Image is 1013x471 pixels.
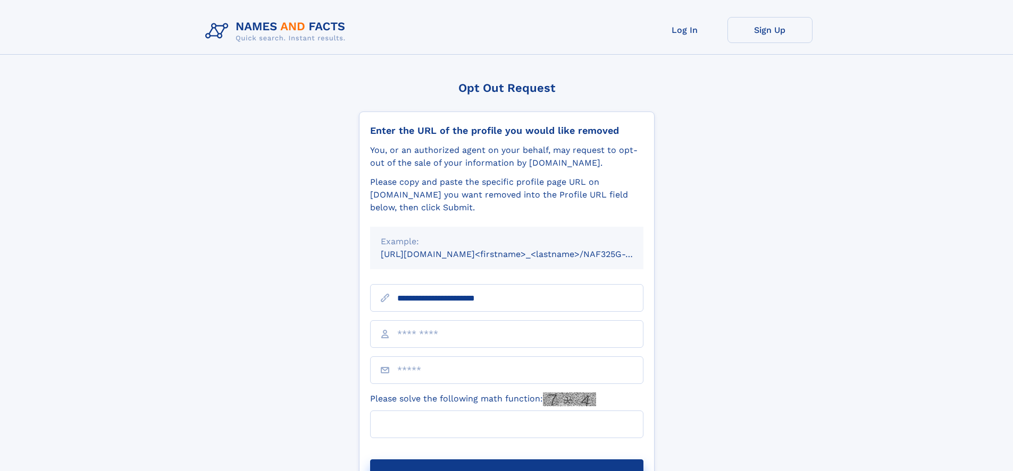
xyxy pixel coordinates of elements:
a: Log In [642,17,727,43]
div: Example: [381,235,633,248]
img: Logo Names and Facts [201,17,354,46]
div: You, or an authorized agent on your behalf, may request to opt-out of the sale of your informatio... [370,144,643,169]
label: Please solve the following math function: [370,392,596,406]
div: Please copy and paste the specific profile page URL on [DOMAIN_NAME] you want removed into the Pr... [370,176,643,214]
div: Enter the URL of the profile you would like removed [370,125,643,136]
a: Sign Up [727,17,813,43]
small: [URL][DOMAIN_NAME]<firstname>_<lastname>/NAF325G-xxxxxxxx [381,249,664,259]
div: Opt Out Request [359,81,655,95]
